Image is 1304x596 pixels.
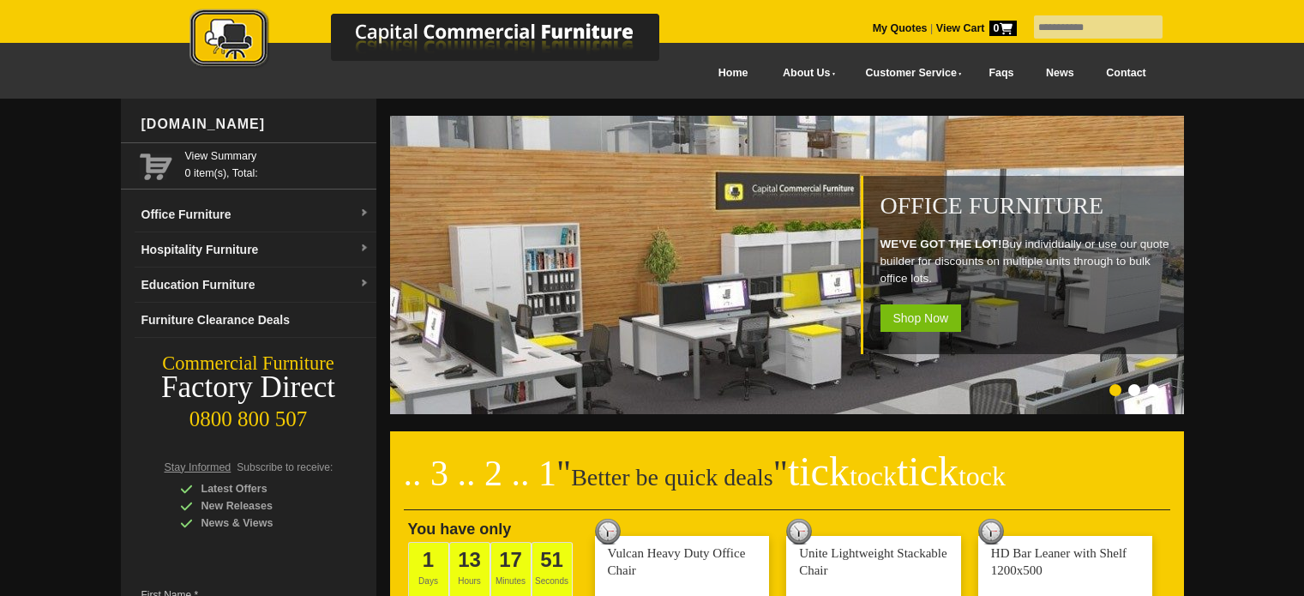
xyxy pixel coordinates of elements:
[773,454,1006,493] span: "
[499,548,522,571] span: 17
[880,238,1002,250] strong: WE'VE GOT THE LOT!
[973,54,1031,93] a: Faqs
[404,454,557,493] span: .. 3 .. 2 .. 1
[540,548,563,571] span: 51
[180,497,343,515] div: New Releases
[1147,384,1159,396] li: Page dot 3
[404,459,1170,510] h2: Better be quick deals
[121,376,376,400] div: Factory Direct
[408,521,512,538] span: You have only
[556,454,571,493] span: "
[423,548,434,571] span: 1
[595,519,621,545] img: tick tock deal clock
[936,22,1017,34] strong: View Cart
[359,208,370,219] img: dropdown
[989,21,1017,36] span: 0
[846,54,972,93] a: Customer Service
[237,461,333,473] span: Subscribe to receive:
[880,193,1175,219] h1: Office Furniture
[873,22,928,34] a: My Quotes
[135,197,376,232] a: Office Furnituredropdown
[142,9,742,76] a: Capital Commercial Furniture Logo
[880,236,1175,287] p: Buy individually or use our quote builder for discounts on multiple units through to bulk office ...
[185,147,370,179] span: 0 item(s), Total:
[135,99,376,150] div: [DOMAIN_NAME]
[165,461,231,473] span: Stay Informed
[1030,54,1090,93] a: News
[978,519,1004,545] img: tick tock deal clock
[359,279,370,289] img: dropdown
[786,519,812,545] img: tick tock deal clock
[121,352,376,376] div: Commercial Furniture
[933,22,1016,34] a: View Cart0
[135,268,376,303] a: Education Furnituredropdown
[850,461,897,491] span: tock
[121,399,376,431] div: 0800 800 507
[1128,384,1140,396] li: Page dot 2
[1109,384,1121,396] li: Page dot 1
[880,304,962,332] span: Shop Now
[788,449,1006,494] span: tick tick
[1090,54,1162,93] a: Contact
[185,147,370,165] a: View Summary
[135,232,376,268] a: Hospitality Furnituredropdown
[142,9,742,71] img: Capital Commercial Furniture Logo
[180,515,343,532] div: News & Views
[390,116,1187,414] img: Office Furniture
[958,461,1006,491] span: tock
[359,244,370,254] img: dropdown
[180,480,343,497] div: Latest Offers
[458,548,481,571] span: 13
[135,303,376,338] a: Furniture Clearance Deals
[764,54,846,93] a: About Us
[390,405,1187,417] a: Office Furniture WE'VE GOT THE LOT!Buy individually or use our quote builder for discounts on mul...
